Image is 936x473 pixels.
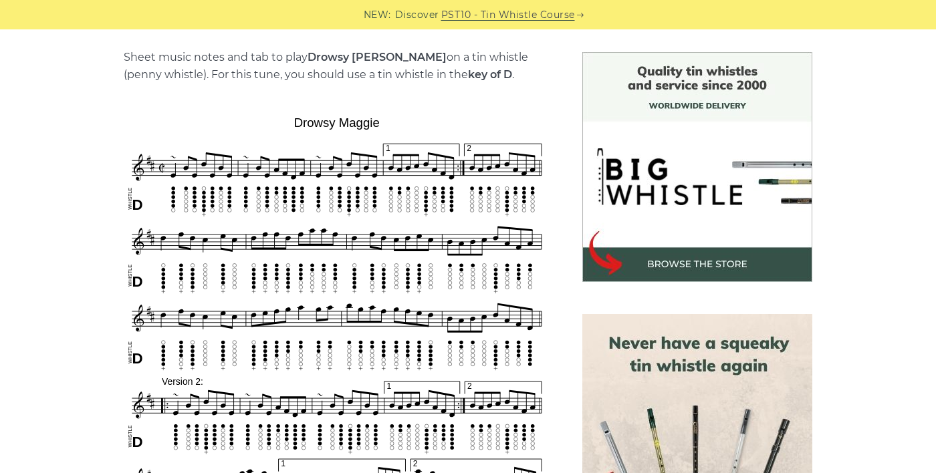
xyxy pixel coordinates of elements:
[468,68,512,81] strong: key of D
[124,49,550,84] p: Sheet music notes and tab to play on a tin whistle (penny whistle). For this tune, you should use...
[441,7,575,23] a: PST10 - Tin Whistle Course
[308,51,447,63] strong: Drowsy [PERSON_NAME]
[364,7,391,23] span: NEW:
[582,52,812,282] img: BigWhistle Tin Whistle Store
[395,7,439,23] span: Discover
